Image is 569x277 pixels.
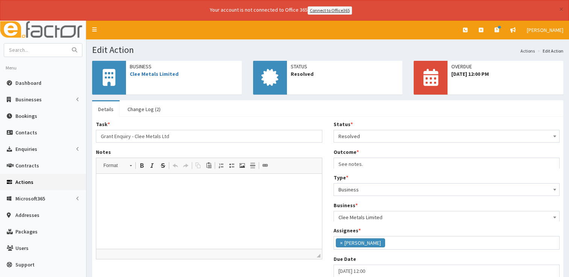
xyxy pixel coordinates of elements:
a: Clee Metals Limited [130,71,179,77]
span: Clee Metals Limited [334,211,560,224]
a: Paste (Ctrl+V) [203,161,214,170]
span: Resolved [334,130,560,143]
span: Contacts [15,129,37,136]
input: Search... [4,44,67,57]
span: Users [15,245,29,251]
a: Italic (Ctrl+I) [147,161,158,170]
span: Business [338,184,555,195]
label: Type [334,174,348,181]
iframe: Rich Text Editor, notes [96,174,322,249]
h1: Edit Action [92,45,563,55]
span: Contracts [15,162,39,169]
span: Support [15,261,35,268]
span: Resolved [291,70,399,78]
span: Actions [15,179,33,185]
span: Drag to resize [317,254,320,257]
a: Undo (Ctrl+Z) [170,161,181,170]
a: Image [237,161,247,170]
a: Link (Ctrl+L) [260,161,270,170]
span: [PERSON_NAME] [527,27,563,33]
span: Business [334,183,560,196]
span: Enquiries [15,146,37,152]
label: Notes [96,148,111,156]
li: Paul Slade [336,238,385,247]
span: OVERDUE [451,63,560,70]
a: Insert/Remove Bulleted List [226,161,237,170]
a: Insert/Remove Numbered List [216,161,226,170]
label: Status [334,120,353,128]
label: Outcome [334,148,359,156]
a: Insert Horizontal Line [247,161,258,170]
label: Business [334,202,358,209]
span: Businesses [15,96,42,103]
label: Due Date [334,255,356,263]
button: × [559,5,563,13]
span: Clee Metals Limited [338,212,555,223]
span: × [340,239,343,247]
span: Microsoft365 [15,195,45,202]
a: [PERSON_NAME] [521,21,569,39]
label: Assignees [334,227,361,234]
span: Format [100,161,126,170]
span: Status [291,63,399,70]
span: Packages [15,228,38,235]
span: Dashboard [15,80,41,86]
span: Bookings [15,113,37,119]
a: Strike Through [158,161,168,170]
span: Resolved [338,131,555,142]
li: Edit Action [536,48,563,54]
a: Connect to Office365 [308,6,352,15]
span: [DATE] 12:00 PM [451,70,560,78]
a: Actions [520,48,535,54]
a: Copy (Ctrl+C) [193,161,203,170]
a: Details [92,101,120,117]
a: Bold (Ctrl+B) [137,161,147,170]
span: Business [130,63,238,70]
span: Addresses [15,212,39,218]
a: Format [99,160,136,171]
label: Task [96,120,110,128]
a: Redo (Ctrl+Y) [181,161,191,170]
a: Change Log (2) [121,101,167,117]
div: Your account is not connected to Office 365 [61,6,501,15]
